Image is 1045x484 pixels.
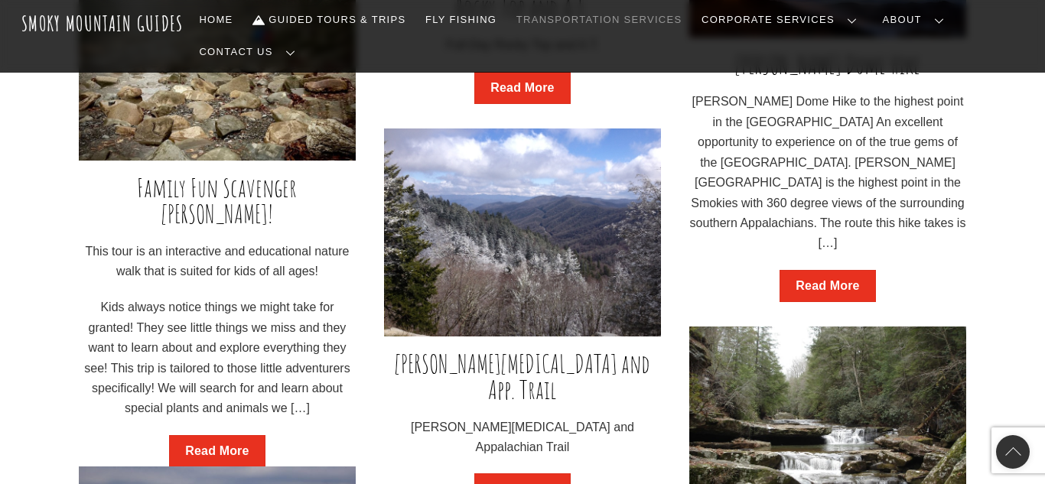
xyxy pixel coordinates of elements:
p: Kids always notice things we might take for granted! They see little things we miss and they want... [79,297,356,418]
a: Read More [169,435,265,468]
a: Smoky Mountain Guides [21,11,184,36]
a: About [877,4,956,36]
a: Home [194,4,239,36]
a: Family Fun Scavenger [PERSON_NAME]! [137,171,297,229]
a: Contact Us [194,36,308,68]
a: Transportation Services [510,4,688,36]
p: [PERSON_NAME] Dome Hike to the highest point in the [GEOGRAPHIC_DATA] An excellent opportunity to... [689,92,966,253]
a: Corporate Services [695,4,869,36]
a: Fly Fishing [419,4,503,36]
img: The+Bunion [384,128,661,336]
a: Read More [780,270,875,303]
a: Guided Tours & Trips [246,4,412,36]
a: [PERSON_NAME][MEDICAL_DATA] and App. Trail [394,347,650,405]
p: This tour is an interactive and educational nature walk that is suited for kids of all ages! [79,242,356,282]
a: Read More [474,72,570,105]
p: [PERSON_NAME][MEDICAL_DATA] and Appalachian Trail [384,417,661,458]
